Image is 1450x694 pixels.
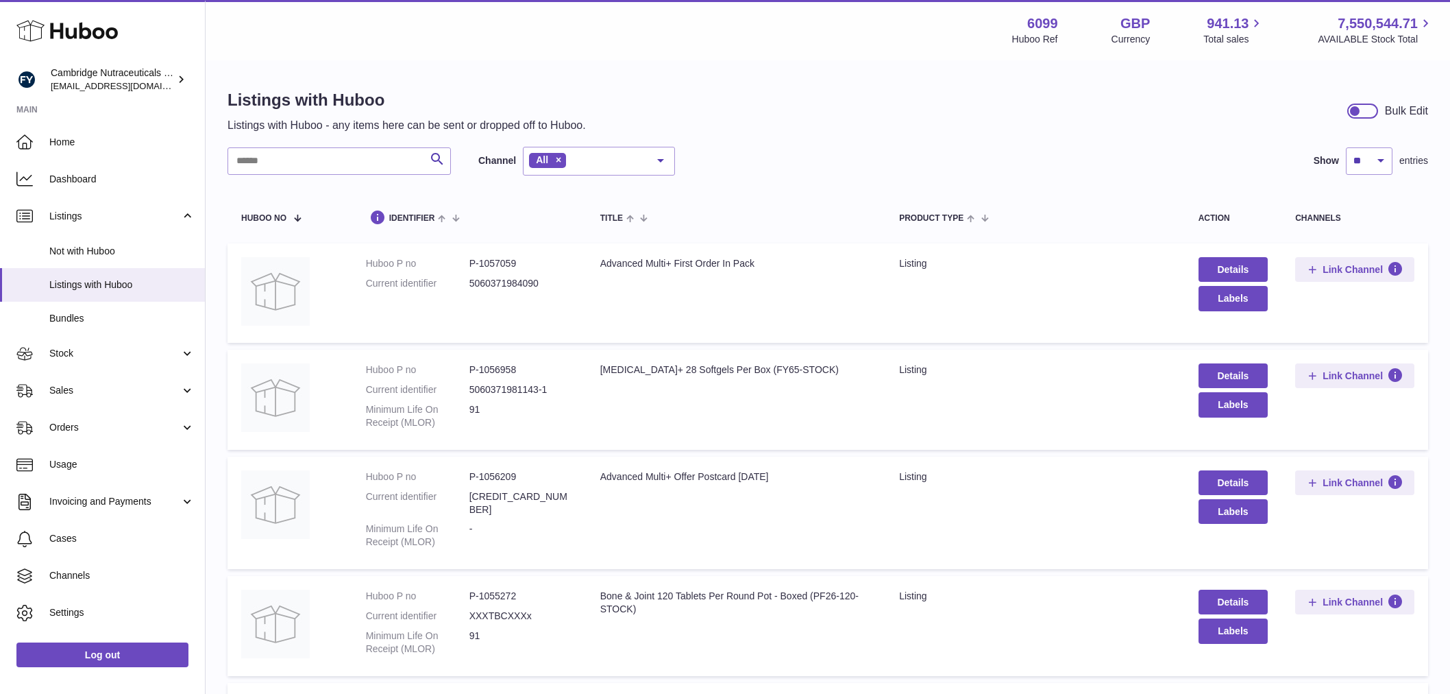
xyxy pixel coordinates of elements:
[16,69,37,90] img: huboo@camnutra.com
[49,136,195,149] span: Home
[469,630,573,656] dd: 91
[1199,470,1268,495] a: Details
[469,590,573,603] dd: P-1055272
[366,523,469,549] dt: Minimum Life On Receipt (MLOR)
[478,154,516,167] label: Channel
[1314,154,1339,167] label: Show
[1199,286,1268,311] button: Labels
[1338,14,1418,33] span: 7,550,544.71
[469,490,573,516] dd: [CREDIT_CARD_NUMBER]
[1207,14,1249,33] span: 941.13
[366,277,469,290] dt: Current identifier
[1027,14,1058,33] strong: 6099
[469,403,573,429] dd: 91
[241,257,310,326] img: Advanced Multi+ First Order In Pack
[241,214,286,223] span: Huboo no
[366,403,469,429] dt: Minimum Life On Receipt (MLOR)
[899,470,1170,483] div: listing
[49,569,195,582] span: Channels
[366,610,469,623] dt: Current identifier
[1203,33,1264,46] span: Total sales
[1323,370,1383,382] span: Link Channel
[51,67,174,93] div: Cambridge Nutraceuticals Ltd
[366,590,469,603] dt: Huboo P no
[899,363,1170,376] div: listing
[1199,257,1268,282] a: Details
[1323,263,1383,276] span: Link Channel
[600,214,623,223] span: title
[600,470,872,483] div: Advanced Multi+ Offer Postcard [DATE]
[49,495,180,508] span: Invoicing and Payments
[241,590,310,658] img: Bone & Joint 120 Tablets Per Round Pot - Boxed (PF26-120-STOCK)
[469,523,573,549] dd: -
[899,214,963,223] span: Product Type
[1203,14,1264,46] a: 941.13 Total sales
[1199,619,1268,643] button: Labels
[49,532,195,545] span: Cases
[1323,596,1383,608] span: Link Channel
[49,421,180,434] span: Orders
[49,173,195,186] span: Dashboard
[241,470,310,539] img: Advanced Multi+ Offer Postcard September 2025
[1199,392,1268,417] button: Labels
[366,257,469,270] dt: Huboo P no
[241,363,310,432] img: Vitamin D+ 28 Softgels Per Box (FY65-STOCK)
[1295,470,1414,495] button: Link Channel
[228,118,586,133] p: Listings with Huboo - any items here can be sent or dropped off to Huboo.
[1295,214,1414,223] div: channels
[1399,154,1428,167] span: entries
[1012,33,1058,46] div: Huboo Ref
[1323,477,1383,489] span: Link Channel
[228,89,586,111] h1: Listings with Huboo
[49,606,195,619] span: Settings
[1318,14,1434,46] a: 7,550,544.71 AVAILABLE Stock Total
[16,643,188,667] a: Log out
[1295,257,1414,282] button: Link Channel
[366,470,469,483] dt: Huboo P no
[1295,363,1414,388] button: Link Channel
[1199,363,1268,388] a: Details
[469,257,573,270] dd: P-1057059
[49,347,180,360] span: Stock
[1318,33,1434,46] span: AVAILABLE Stock Total
[1385,104,1428,119] div: Bulk Edit
[49,458,195,471] span: Usage
[1199,214,1268,223] div: action
[600,363,872,376] div: [MEDICAL_DATA]+ 28 Softgels Per Box (FY65-STOCK)
[1199,590,1268,614] a: Details
[49,245,195,258] span: Not with Huboo
[469,383,573,396] dd: 5060371981143-1
[469,363,573,376] dd: P-1056958
[536,154,548,165] span: All
[600,590,872,616] div: Bone & Joint 120 Tablets Per Round Pot - Boxed (PF26-120-STOCK)
[366,630,469,656] dt: Minimum Life On Receipt (MLOR)
[49,278,195,291] span: Listings with Huboo
[49,384,180,397] span: Sales
[49,312,195,325] span: Bundles
[469,277,573,290] dd: 5060371984090
[1199,499,1268,524] button: Labels
[899,257,1170,270] div: listing
[366,363,469,376] dt: Huboo P no
[366,383,469,396] dt: Current identifier
[469,470,573,483] dd: P-1056209
[49,210,180,223] span: Listings
[899,590,1170,603] div: listing
[389,214,435,223] span: identifier
[51,80,201,91] span: [EMAIL_ADDRESS][DOMAIN_NAME]
[1295,590,1414,614] button: Link Channel
[366,490,469,516] dt: Current identifier
[469,610,573,623] dd: XXXTBCXXXx
[600,257,872,270] div: Advanced Multi+ First Order In Pack
[1120,14,1150,33] strong: GBP
[1111,33,1151,46] div: Currency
